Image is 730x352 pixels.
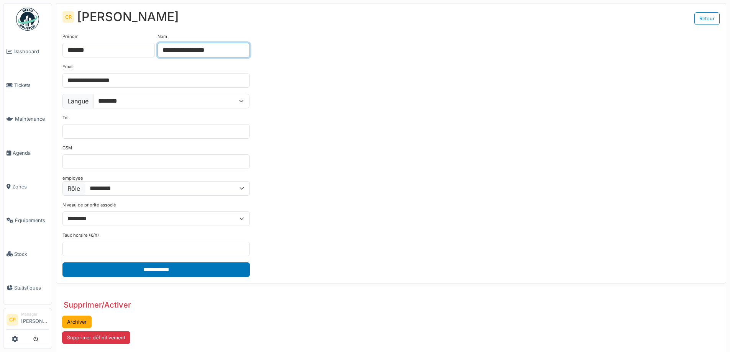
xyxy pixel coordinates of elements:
label: Prénom [62,33,79,40]
a: Tickets [3,69,52,102]
span: Équipements [15,217,49,224]
label: Tél. [62,115,70,121]
button: Supprimer définitivement [62,331,130,344]
a: Retour [694,12,720,25]
label: Nom [157,33,167,40]
li: CP [7,314,18,326]
label: Langue [62,94,94,108]
span: Dashboard [13,48,49,55]
span: Zones [12,183,49,190]
a: CP Manager[PERSON_NAME] [7,311,49,330]
a: Agenda [3,136,52,170]
div: CR [62,11,74,23]
label: GSM [62,145,72,151]
a: Équipements [3,203,52,237]
label: Rôle [62,181,85,196]
label: Niveau de priorité associé [62,202,116,208]
li: [PERSON_NAME] [21,311,49,328]
span: Statistiques [14,284,49,291]
label: Email [62,64,74,70]
a: Stock [3,237,52,271]
span: Tickets [14,82,49,89]
div: Manager [21,311,49,317]
a: Maintenance [3,102,52,136]
span: Agenda [13,149,49,157]
form: employee [62,33,250,277]
button: Archiver [62,316,92,328]
span: Stock [14,250,49,258]
div: [PERSON_NAME] [77,10,179,24]
a: Statistiques [3,271,52,305]
h3: Supprimer/Activer [64,300,131,309]
a: Zones [3,170,52,203]
a: Dashboard [3,35,52,69]
img: Badge_color-CXgf-gQk.svg [16,8,39,31]
label: Taux horaire (€/h) [62,232,99,239]
span: Maintenance [15,115,49,123]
